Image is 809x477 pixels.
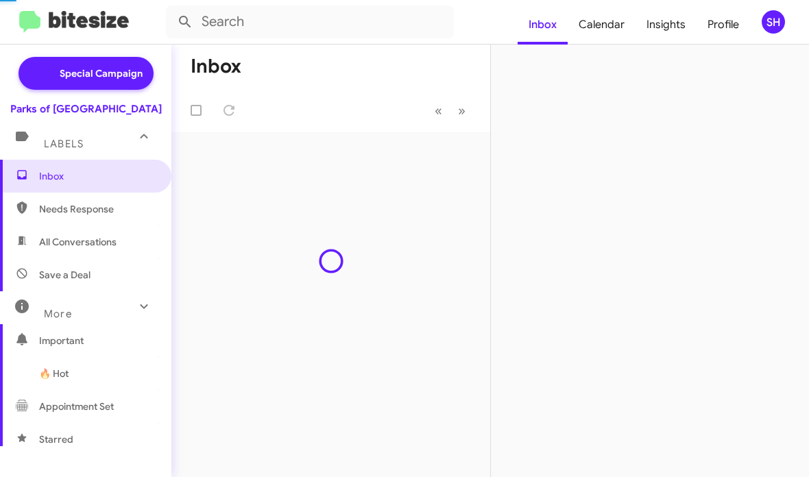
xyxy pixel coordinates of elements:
h1: Inbox [191,56,241,77]
div: SH [762,10,785,34]
input: Search [166,5,454,38]
span: Labels [44,138,84,150]
span: More [44,308,72,320]
span: Starred [39,432,73,446]
span: All Conversations [39,235,117,249]
a: Special Campaign [19,57,154,90]
a: Profile [697,5,750,45]
span: Needs Response [39,202,156,216]
span: Appointment Set [39,400,114,413]
button: Previous [426,97,450,125]
div: Parks of [GEOGRAPHIC_DATA] [10,102,162,116]
nav: Page navigation example [427,97,474,125]
span: Special Campaign [60,66,143,80]
span: » [458,102,466,119]
span: Save a Deal [39,268,90,282]
button: SH [750,10,794,34]
a: Insights [636,5,697,45]
button: Next [450,97,474,125]
span: « [435,102,442,119]
span: Important [39,334,156,347]
a: Inbox [518,5,568,45]
span: Inbox [39,169,156,183]
a: Calendar [568,5,636,45]
span: 🔥 Hot [39,367,69,380]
